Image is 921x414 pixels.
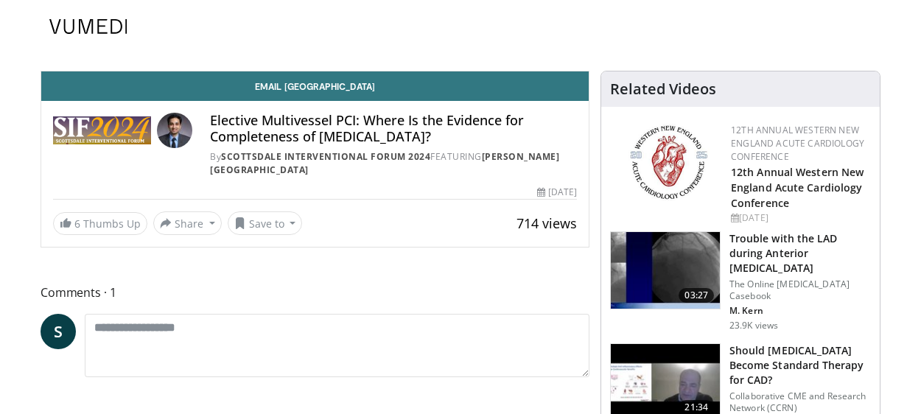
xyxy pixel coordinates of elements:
[731,124,864,163] a: 12th Annual Western New England Acute Cardiology Conference
[628,124,710,201] img: 0954f259-7907-4053-a817-32a96463ecc8.png.150x105_q85_autocrop_double_scale_upscale_version-0.2.png
[611,232,720,309] img: ABqa63mjaT9QMpl35hMDoxOmtxO3TYNt_2.150x105_q85_crop-smart_upscale.jpg
[210,113,577,144] h4: Elective Multivessel PCI: Where Is the Evidence for Completeness of [MEDICAL_DATA]?
[610,80,716,98] h4: Related Videos
[729,320,778,331] p: 23.9K views
[610,231,871,331] a: 03:27 Trouble with the LAD during Anterior [MEDICAL_DATA] The Online [MEDICAL_DATA] Casebook M. K...
[731,211,868,225] div: [DATE]
[153,211,222,235] button: Share
[537,186,577,199] div: [DATE]
[157,113,192,148] img: Avatar
[210,150,577,177] div: By FEATURING
[41,314,76,349] a: S
[729,343,871,387] h3: Should [MEDICAL_DATA] Become Standard Therapy for CAD?
[729,305,871,317] p: Morton Kern
[516,214,577,232] span: 714 views
[221,150,430,163] a: Scottsdale Interventional Forum 2024
[53,212,147,235] a: 6 Thumbs Up
[41,283,589,302] span: Comments 1
[729,390,871,414] p: Collaborative CME and Research Network (CCRN)
[41,71,589,101] a: Email [GEOGRAPHIC_DATA]
[679,288,714,303] span: 03:27
[49,19,127,34] img: VuMedi Logo
[729,278,871,302] p: The Online [MEDICAL_DATA] Casebook
[53,113,151,148] img: Scottsdale Interventional Forum 2024
[210,150,559,176] a: [PERSON_NAME] [GEOGRAPHIC_DATA]
[74,217,80,231] span: 6
[729,231,871,276] h3: Trouble with the LAD during Anterior [MEDICAL_DATA]
[731,165,864,210] a: 12th Annual Western New England Acute Cardiology Conference
[228,211,303,235] button: Save to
